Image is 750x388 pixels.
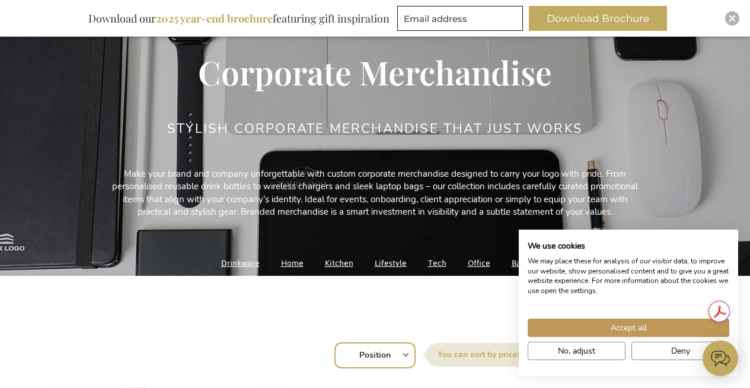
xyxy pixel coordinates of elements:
span: Accept all [611,322,647,334]
span: No, adjust [558,345,595,357]
div: Download our featuring gift inspiration [83,6,395,31]
button: Download Brochure [529,6,667,31]
label: Sort By [426,343,531,367]
iframe: belco-activator-frame [703,341,738,376]
h2: Stylish Corporate Merchandise That Just Works [167,122,583,136]
form: marketing offers and promotions [397,6,526,34]
div: Close [725,11,739,26]
a: Office [468,255,490,271]
a: Drinkware [221,255,260,271]
input: Email address [397,6,523,31]
a: Lifestyle [375,255,407,271]
a: Kitchen [325,255,353,271]
button: Deny all cookies [631,342,729,360]
button: Accept all cookies [528,319,729,337]
span: Deny [671,345,690,357]
img: Close [729,15,736,22]
a: Bags [512,255,529,271]
span: Corporate Merchandise [198,50,552,94]
button: Adjust cookie preferences [528,342,625,360]
p: Make your brand and company unforgettable with custom corporate merchandise designed to carry you... [108,168,642,219]
a: Tech [428,255,446,271]
b: 2025 year-end brochure [156,11,273,26]
p: We may place these for analysis of our visitor data, to improve our website, show personalised co... [528,256,729,296]
h2: We use cookies [528,241,729,252]
a: Home [281,255,304,271]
